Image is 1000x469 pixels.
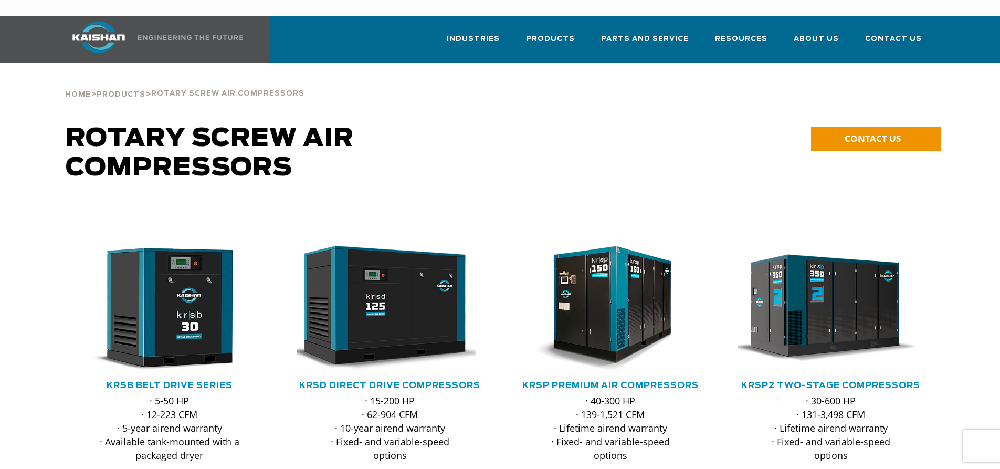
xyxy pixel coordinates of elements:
[522,381,699,390] a: KRSP Premium Air Compressors
[509,246,696,372] img: krsp150
[738,246,924,372] div: krsp350
[715,33,767,45] span: Resources
[447,25,500,61] a: Industries
[865,25,922,61] a: Contact Us
[517,246,704,372] div: krsp150
[151,90,304,97] span: Rotary Screw Air Compressors
[59,16,245,63] a: Kaishan USA
[76,246,263,372] div: krsb30
[759,394,903,462] p: · 30-600 HP · 131-3,498 CFM · Lifetime airend warranty · Fixed- and variable-speed options
[318,394,462,462] p: · 15-200 HP · 62-904 CFM · 10-year airend warranty · Fixed- and variable-speed options
[730,246,917,372] img: krsp350
[138,35,243,40] img: Engineering the future
[447,33,500,45] span: Industries
[97,91,145,98] span: Products
[107,381,233,390] a: KRSB Belt Drive Series
[794,33,839,45] span: About Us
[538,394,683,462] p: · 40-300 HP · 139-1,521 CFM · Lifetime airend warranty · Fixed- and variable-speed options
[297,246,483,372] div: krsd125
[68,246,255,372] img: krsb30
[741,381,920,390] a: KRSP2 Two-Stage Compressors
[97,89,145,99] a: Products
[65,63,304,103] div: > >
[299,381,480,390] a: KRSD Direct Drive Compressors
[59,22,138,53] img: kaishan logo
[601,33,689,45] span: Parts and Service
[601,25,689,61] a: Parts and Service
[289,246,476,372] img: krsd125
[794,25,839,61] a: About Us
[811,127,941,151] a: CONTACT US
[715,25,767,61] a: Resources
[845,132,901,144] span: CONTACT US
[65,91,91,98] span: Home
[865,33,922,45] span: Contact Us
[66,126,354,181] span: Rotary Screw Air Compressors
[526,25,575,61] a: Products
[526,33,575,45] span: Products
[65,89,91,99] a: Home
